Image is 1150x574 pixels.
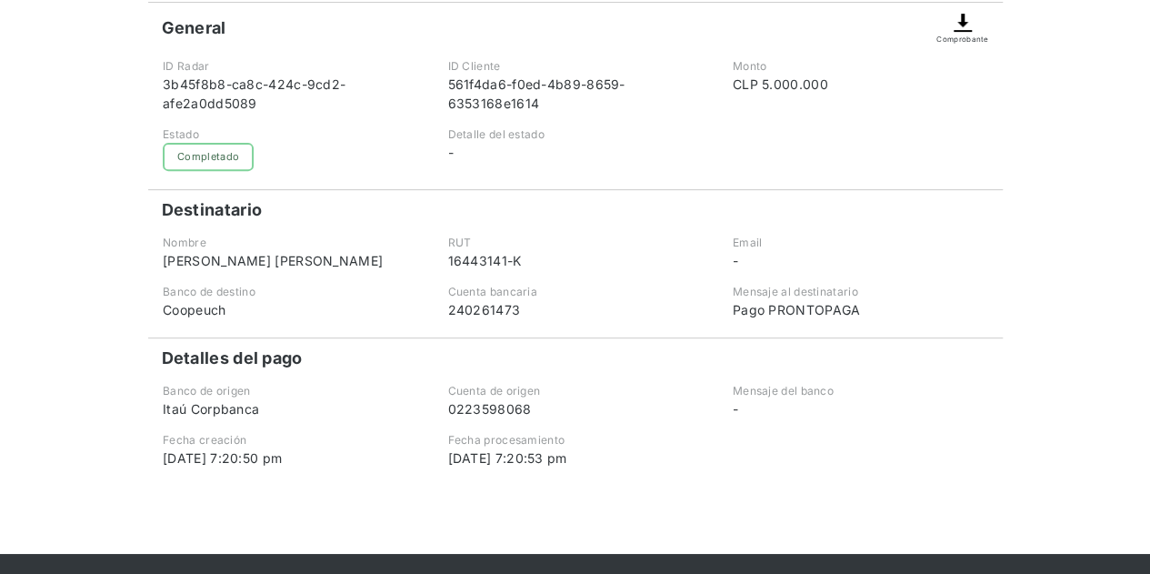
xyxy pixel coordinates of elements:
[952,12,974,34] img: Descargar comprobante
[163,300,417,319] div: Coopeuch
[163,58,417,75] div: ID Radar
[447,399,702,418] div: 0223598068
[162,347,303,369] h4: Detalles del pago
[447,58,702,75] div: ID Cliente
[447,383,702,399] div: Cuenta de origen
[447,251,702,270] div: 16443141-K
[163,126,417,143] div: Estado
[936,34,988,45] div: Comprobante
[163,448,417,468] div: [DATE] 7:20:50 pm
[733,383,987,399] div: Mensaje del banco
[447,284,702,300] div: Cuenta bancaria
[163,284,417,300] div: Banco de destino
[447,448,702,468] div: [DATE] 7:20:53 pm
[447,432,702,448] div: Fecha procesamiento
[162,17,226,39] h4: General
[163,399,417,418] div: Itaú Corpbanca
[447,75,702,113] div: 561f4da6-f0ed-4b89-8659-6353168e1614
[163,75,417,113] div: 3b45f8b8-ca8c-424c-9cd2-afe2a0dd5089
[163,251,417,270] div: [PERSON_NAME] [PERSON_NAME]
[733,284,987,300] div: Mensaje al destinatario
[447,300,702,319] div: 240261473
[163,383,417,399] div: Banco de origen
[733,251,987,270] div: -
[733,399,987,418] div: -
[163,432,417,448] div: Fecha creación
[162,199,263,221] h4: Destinatario
[447,235,702,251] div: RUT
[163,143,254,171] div: Completado
[733,75,987,94] div: CLP 5.000.000
[163,235,417,251] div: Nombre
[733,235,987,251] div: Email
[447,126,702,143] div: Detalle del estado
[447,143,702,162] div: -
[733,58,987,75] div: Monto
[733,300,987,319] div: Pago PRONTOPAGA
